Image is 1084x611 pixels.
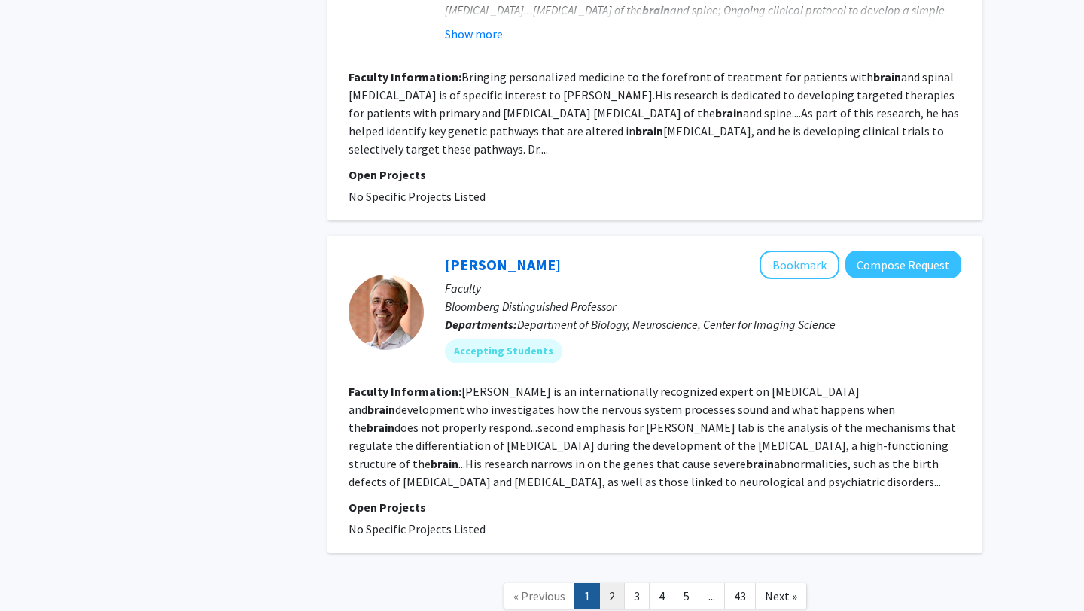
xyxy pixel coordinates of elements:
a: 5 [674,583,699,609]
a: 2 [599,583,625,609]
span: No Specific Projects Listed [349,521,486,537]
a: 43 [724,583,756,609]
p: Open Projects [349,498,961,516]
span: Department of Biology, Neuroscience, Center for Imaging Science [517,317,836,332]
button: Compose Request to Ulrich Mueller [845,251,961,278]
b: brain [642,2,670,17]
fg-read-more: Bringing personalized medicine to the forefront of treatment for patients with and spinal [MEDICA... [349,69,959,157]
a: [PERSON_NAME] [445,255,561,274]
b: brain [431,456,458,471]
b: Faculty Information: [349,69,461,84]
a: 1 [574,583,600,609]
b: Departments: [445,317,517,332]
p: Open Projects [349,166,961,184]
b: brain [746,456,774,471]
span: « Previous [513,588,565,603]
mat-chip: Accepting Students [445,339,562,363]
a: Previous Page [504,583,575,609]
p: Faculty [445,279,961,297]
a: 3 [624,583,650,609]
span: Next » [765,588,797,603]
b: Faculty Information: [349,384,461,399]
fg-read-more: [PERSON_NAME] is an internationally recognized expert on [MEDICAL_DATA] and development who inves... [349,384,956,489]
b: brain [715,105,743,120]
button: Show more [445,25,503,43]
b: brain [873,69,901,84]
b: brain [367,402,395,417]
a: Next [755,583,807,609]
iframe: Chat [11,543,64,600]
p: Bloomberg Distinguished Professor [445,297,961,315]
b: brain [635,123,663,138]
span: ... [708,588,715,603]
button: Add Ulrich Mueller to Bookmarks [760,251,839,279]
b: brain [367,420,394,435]
span: No Specific Projects Listed [349,189,486,204]
a: 4 [649,583,674,609]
